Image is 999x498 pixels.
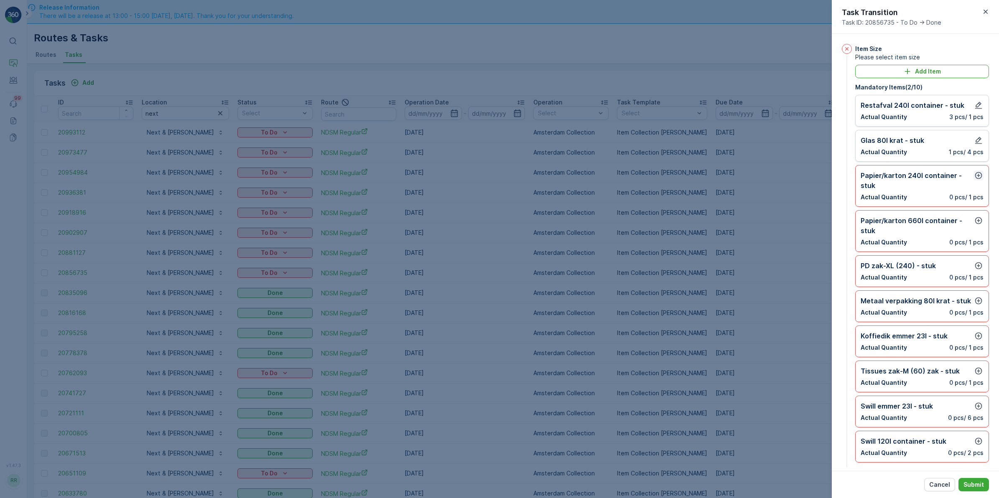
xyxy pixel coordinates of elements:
span: Task ID: 20856735 - To Do -> Done [842,18,941,27]
p: 0 pcs / 1 pcs [949,343,984,352]
p: Actual Quantity [861,238,907,246]
p: Task Transition [842,7,941,18]
p: 0 pcs / 1 pcs [949,273,984,282]
span: Please select item size [855,53,989,61]
p: Actual Quantity [861,113,907,121]
p: Actual Quantity [861,449,907,457]
p: Papier/karton 660l container - stuk [861,216,974,236]
p: Metaal verpakking 80l krat - stuk [861,296,971,306]
p: Mandatory Items ( 2 / 10 ) [855,83,989,91]
p: 1 pcs / 4 pcs [949,148,984,156]
button: Cancel [924,478,955,491]
p: Actual Quantity [861,343,907,352]
p: 0 pcs / 1 pcs [949,308,984,317]
p: 0 pcs / 6 pcs [948,414,984,422]
p: Papier/karton 240l container - stuk [861,170,974,191]
p: Glas 80l krat - stuk [861,135,924,145]
p: 0 pcs / 1 pcs [949,379,984,387]
p: Actual Quantity [861,148,907,156]
p: Add Item [915,67,941,76]
button: Submit [958,478,989,491]
p: Swill emmer 23l - stuk [861,401,933,411]
p: 0 pcs / 2 pcs [948,449,984,457]
p: Actual Quantity [861,308,907,317]
p: Koffiedik emmer 23l - stuk [861,331,948,341]
p: 0 pcs / 1 pcs [949,193,984,201]
p: Actual Quantity [861,379,907,387]
p: Tissues zak-M (60) zak - stuk [861,366,960,376]
p: Actual Quantity [861,414,907,422]
p: Submit [963,480,984,489]
button: Add Item [855,65,989,78]
p: 0 pcs / 1 pcs [949,238,984,246]
p: Restafval 240l container - stuk [861,100,964,110]
p: 3 pcs / 1 pcs [949,113,984,121]
p: Cancel [929,480,950,489]
p: PD zak-XL (240) - stuk [861,261,936,271]
p: Actual Quantity [861,273,907,282]
p: Swill 120l container - stuk [861,436,946,446]
p: Actual Quantity [861,193,907,201]
p: Item Size [855,45,882,53]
